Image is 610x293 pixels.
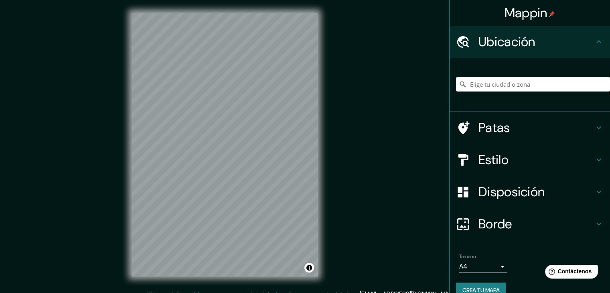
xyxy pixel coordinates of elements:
div: A4 [459,260,507,273]
font: Disposición [478,183,545,200]
font: Mappin [505,4,547,21]
div: Borde [450,208,610,240]
div: Estilo [450,144,610,176]
font: A4 [459,262,467,271]
div: Patas [450,112,610,144]
button: Activar o desactivar atribución [304,263,314,273]
font: Borde [478,216,512,232]
div: Ubicación [450,26,610,58]
font: Tamaño [459,253,476,260]
font: Ubicación [478,33,535,50]
font: Estilo [478,151,509,168]
input: Elige tu ciudad o zona [456,77,610,92]
img: pin-icon.png [549,11,555,17]
div: Disposición [450,176,610,208]
iframe: Lanzador de widgets de ayuda [539,262,601,284]
font: Patas [478,119,510,136]
canvas: Mapa [132,13,318,277]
